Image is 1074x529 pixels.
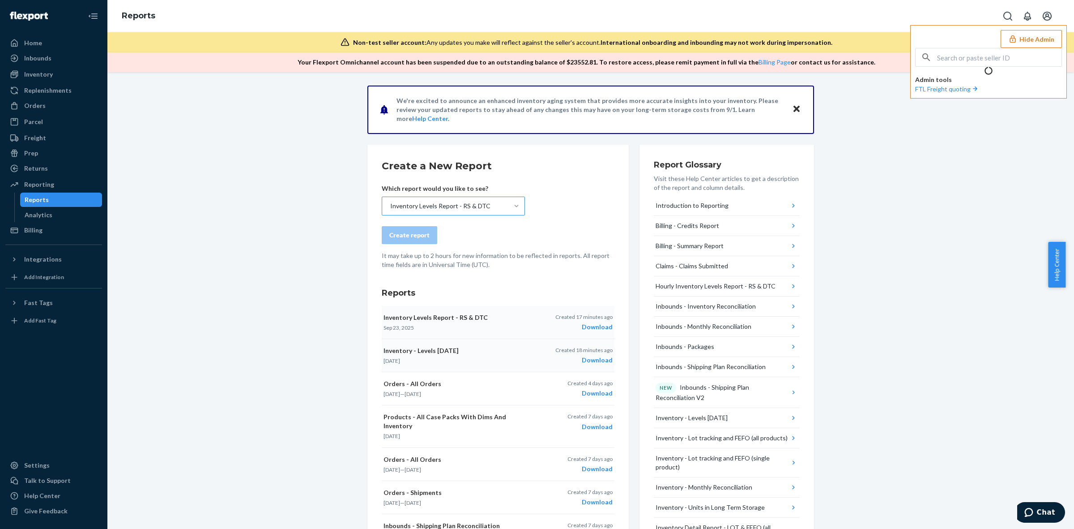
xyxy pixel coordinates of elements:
span: Non-test seller account: [353,39,426,46]
button: Inventory - Units in Long Term Storage [654,498,800,518]
button: Fast Tags [5,296,102,310]
button: Close Navigation [84,7,102,25]
button: Inventory - Lot tracking and FEFO (all products) [654,428,800,448]
button: Inventory - Lot tracking and FEFO (single product) [654,448,800,477]
button: NEWInbounds - Shipping Plan Reconciliation V2 [654,377,800,408]
div: Prep [24,149,38,158]
div: Talk to Support [24,476,71,485]
div: Integrations [24,255,62,264]
p: — [384,499,535,507]
div: Download [567,422,613,431]
div: Download [567,464,613,473]
div: Create report [389,231,430,240]
div: Any updates you make will reflect against the seller's account. [353,38,832,47]
div: Download [567,498,613,507]
a: Inventory [5,67,102,82]
div: Returns [24,164,48,173]
input: Inventory Levels Report - RS & DTC [389,202,390,211]
button: Products - All Case Packs With Dims And Inventory[DATE]Created 7 days agoDownload [382,405,614,447]
div: Add Fast Tag [24,317,56,324]
button: Inbounds - Monthly Reconciliation [654,317,800,337]
a: Billing [5,223,102,237]
button: Help Center [1048,242,1065,288]
button: Open Search Box [999,7,1017,25]
div: Inventory [24,70,53,79]
div: Orders [24,101,46,110]
a: Reports [122,11,155,21]
button: Orders - All Orders[DATE]—[DATE]Created 7 days agoDownload [382,448,614,481]
p: NEW [660,384,672,391]
div: Reports [25,195,49,204]
div: Inbounds [24,54,51,63]
button: Inbounds - Packages [654,337,800,357]
h3: Reports [382,287,614,299]
iframe: Opens a widget where you can chat to one of our agents [1017,502,1065,525]
a: Analytics [20,208,102,222]
div: Billing [24,226,43,235]
time: [DATE] [384,357,400,364]
time: [DATE] [405,499,421,506]
button: Talk to Support [5,473,102,488]
div: Download [567,389,613,398]
time: [DATE] [405,391,421,397]
p: — [384,466,535,473]
time: [DATE] [405,466,421,473]
p: Created 7 days ago [567,455,613,463]
a: Reports [20,193,102,207]
div: Add Integration [24,273,64,281]
div: Inventory - Lot tracking and FEFO (single product) [656,454,789,472]
button: Hide Admin [1001,30,1062,48]
a: Reporting [5,177,102,192]
button: Inbounds - Inventory Reconciliation [654,297,800,317]
p: — [384,390,535,398]
button: Inventory Levels Report - RS & DTCSep 23, 2025Created 17 minutes agoDownload [382,306,614,339]
a: Inbounds [5,51,102,65]
div: Claims - Claims Submitted [656,262,728,271]
input: Search or paste seller ID [937,48,1061,66]
time: Sep 23, 2025 [384,324,414,331]
button: Billing - Summary Report [654,236,800,256]
p: Orders - All Orders [384,379,535,388]
a: Help Center [5,489,102,503]
a: Add Fast Tag [5,314,102,328]
div: Hourly Inventory Levels Report - RS & DTC [656,282,776,291]
div: Inbounds - Packages [656,342,714,351]
div: Inventory - Levels [DATE] [656,413,728,422]
a: Billing Page [759,58,791,66]
div: Settings [24,461,50,470]
div: Parcel [24,117,43,126]
div: Inventory - Lot tracking and FEFO (all products) [656,434,788,443]
time: [DATE] [384,466,400,473]
p: Visit these Help Center articles to get a description of the report and column details. [654,174,800,192]
button: Inbounds - Shipping Plan Reconciliation [654,357,800,377]
div: Replenishments [24,86,72,95]
a: Freight [5,131,102,145]
div: Inbounds - Shipping Plan Reconciliation [656,362,766,371]
button: Integrations [5,252,102,267]
a: Returns [5,161,102,176]
button: Introduction to Reporting [654,196,800,216]
a: Help Center [412,115,448,122]
time: [DATE] [384,433,400,439]
time: [DATE] [384,391,400,397]
img: Flexport logo [10,12,48,21]
p: Created 7 days ago [567,521,613,529]
div: Freight [24,133,46,142]
p: Which report would you like to see? [382,184,525,193]
time: [DATE] [384,499,400,506]
button: Inventory - Levels [DATE] [654,408,800,428]
a: Add Integration [5,270,102,284]
div: Introduction to Reporting [656,201,729,210]
div: Give Feedback [24,507,68,516]
a: Parcel [5,115,102,129]
button: Orders - All Orders[DATE]—[DATE]Created 4 days agoDownload [382,372,614,405]
button: Claims - Claims Submitted [654,256,800,276]
p: Created 7 days ago [567,413,613,420]
div: Help Center [24,491,60,500]
p: Orders - All Orders [384,455,535,464]
div: Inbounds - Monthly Reconciliation [656,322,751,331]
button: Close [791,103,802,116]
p: We're excited to announce an enhanced inventory aging system that provides more accurate insights... [396,96,784,123]
div: Reporting [24,180,54,189]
